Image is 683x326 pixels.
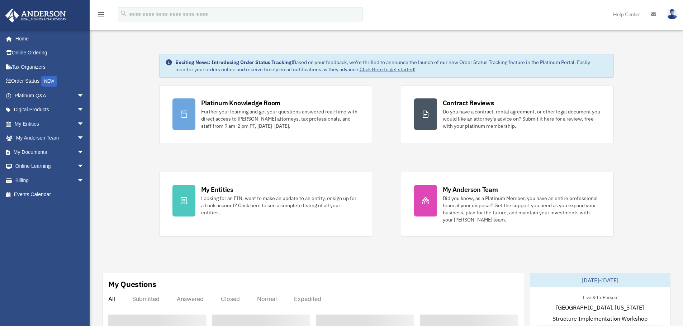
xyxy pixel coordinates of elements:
div: NEW [41,76,57,87]
a: Platinum Q&Aarrow_drop_down [5,88,95,103]
a: Online Ordering [5,46,95,60]
div: My Questions [108,279,156,289]
div: Answered [177,295,204,302]
div: Looking for an EIN, want to make an update to an entity, or sign up for a bank account? Click her... [201,195,359,216]
a: Online Learningarrow_drop_down [5,159,95,174]
strong: Exciting News: Introducing Order Status Tracking! [175,59,293,65]
span: arrow_drop_down [77,159,91,174]
div: Live & In-Person [577,293,623,301]
span: arrow_drop_down [77,145,91,160]
a: My Anderson Team Did you know, as a Platinum Member, you have an entire professional team at your... [401,172,614,237]
div: Do you have a contract, rental agreement, or other legal document you would like an attorney's ad... [443,108,601,130]
div: Based on your feedback, we're thrilled to announce the launch of our new Order Status Tracking fe... [175,59,608,73]
div: All [108,295,115,302]
span: [GEOGRAPHIC_DATA], [US_STATE] [556,303,644,312]
div: Normal [257,295,277,302]
div: Contract Reviews [443,98,494,107]
div: Expedited [294,295,321,302]
div: My Entities [201,185,233,194]
a: Home [5,31,91,46]
div: Platinum Knowledge Room [201,98,281,107]
a: Tax Organizers [5,60,95,74]
span: arrow_drop_down [77,103,91,117]
div: [DATE]-[DATE] [530,273,670,287]
span: arrow_drop_down [77,131,91,146]
img: Anderson Advisors Platinum Portal [3,9,68,23]
a: Billingarrow_drop_down [5,173,95,188]
a: My Entitiesarrow_drop_down [5,117,95,131]
span: arrow_drop_down [77,117,91,131]
span: arrow_drop_down [77,88,91,103]
a: My Entities Looking for an EIN, want to make an update to an entity, or sign up for a bank accoun... [159,172,372,237]
a: My Documentsarrow_drop_down [5,145,95,159]
div: Further your learning and get your questions answered real-time with direct access to [PERSON_NAM... [201,108,359,130]
img: User Pic [667,9,678,19]
div: Did you know, as a Platinum Member, you have an entire professional team at your disposal? Get th... [443,195,601,223]
a: Events Calendar [5,188,95,202]
span: Structure Implementation Workshop [552,314,648,323]
a: My Anderson Teamarrow_drop_down [5,131,95,145]
span: arrow_drop_down [77,173,91,188]
a: Contract Reviews Do you have a contract, rental agreement, or other legal document you would like... [401,85,614,143]
i: search [120,10,128,18]
a: Platinum Knowledge Room Further your learning and get your questions answered real-time with dire... [159,85,372,143]
a: Click Here to get started! [360,66,416,73]
a: menu [97,13,105,19]
div: My Anderson Team [443,185,498,194]
a: Digital Productsarrow_drop_down [5,103,95,117]
div: Submitted [132,295,160,302]
div: Closed [221,295,240,302]
a: Order StatusNEW [5,74,95,89]
i: menu [97,10,105,19]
